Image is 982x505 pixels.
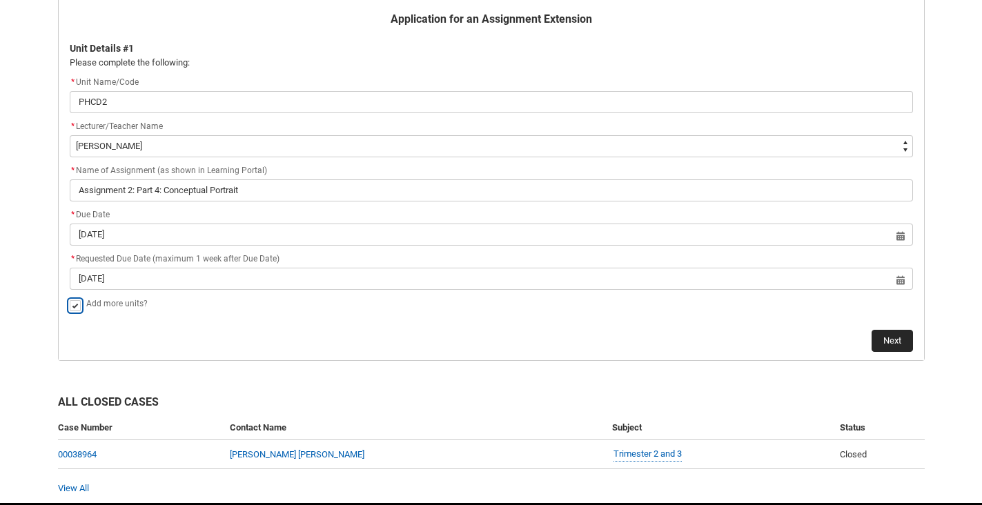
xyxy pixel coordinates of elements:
[230,449,364,459] a: [PERSON_NAME] [PERSON_NAME]
[840,449,867,459] span: Closed
[834,415,924,441] th: Status
[607,415,834,441] th: Subject
[58,483,89,493] a: View All Cases
[70,210,110,219] span: Due Date
[71,121,75,131] abbr: required
[58,415,224,441] th: Case Number
[86,299,148,308] span: Add more units?
[58,394,925,415] h2: All Closed Cases
[613,447,682,462] a: Trimester 2 and 3
[70,166,267,175] span: Name of Assignment (as shown in Learning Portal)
[391,12,592,26] b: Application for an Assignment Extension
[872,330,913,352] button: Next
[71,77,75,87] abbr: required
[70,56,913,70] p: Please complete the following:
[71,166,75,175] abbr: required
[58,449,97,459] a: 00038964
[70,254,279,264] span: Requested Due Date (maximum 1 week after Due Date)
[76,121,163,131] span: Lecturer/Teacher Name
[71,210,75,219] abbr: required
[70,77,139,87] span: Unit Name/Code
[71,254,75,264] abbr: required
[224,415,607,441] th: Contact Name
[70,43,134,54] b: Unit Details #1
